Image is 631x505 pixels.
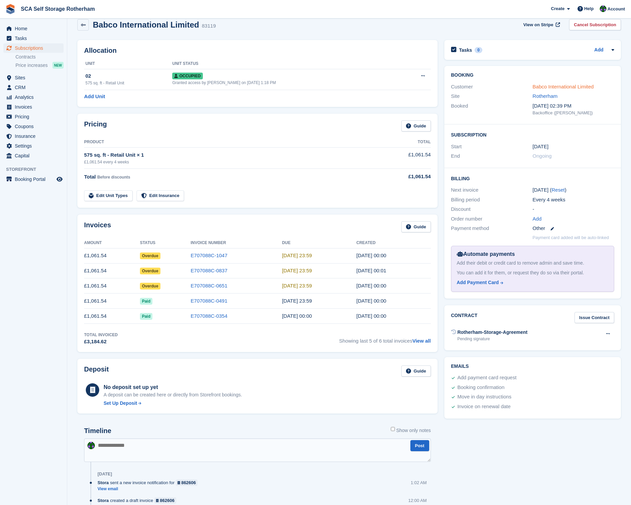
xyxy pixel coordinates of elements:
h2: Subscription [451,131,614,138]
div: Granted access by [PERSON_NAME] on [DATE] 1:18 PM [172,80,400,86]
a: Rotherham [532,93,557,99]
div: Total Invoiced [84,332,118,338]
time: 2025-06-23 22:59:59 UTC [282,298,312,304]
a: menu [3,83,64,92]
time: 2025-08-17 23:01:01 UTC [357,268,386,273]
div: [DATE] ( ) [532,186,614,194]
span: Booking Portal [15,174,55,184]
span: Price increases [15,62,48,69]
div: Payment method [451,225,533,232]
td: £1,061.54 [84,263,140,278]
div: Other [532,225,614,232]
a: View on Stripe [521,19,561,30]
div: Start [451,143,533,151]
span: Storefront [6,166,67,173]
div: Discount [451,205,533,213]
div: £3,184.62 [84,338,118,346]
div: Booking confirmation [457,384,505,392]
a: Guide [401,120,431,131]
a: Babco International Limited [532,84,594,89]
div: Next invoice [451,186,533,194]
a: menu [3,92,64,102]
img: Ross Chapman [87,442,95,449]
th: Total [367,137,431,148]
button: Post [410,440,429,451]
div: Booked [451,102,533,116]
p: A deposit can be created here or directly from Storefront bookings. [104,391,242,398]
div: Invoice on renewal date [457,403,511,411]
a: Preview store [55,175,64,183]
a: menu [3,24,64,33]
div: Add Payment Card [457,279,499,286]
span: Sites [15,73,55,82]
div: NEW [52,62,64,69]
a: Add Payment Card [457,279,606,286]
th: Amount [84,238,140,248]
span: Subscriptions [15,43,55,53]
span: Before discounts [97,175,130,180]
a: 862606 [154,497,176,504]
td: £1,061.54 [84,309,140,324]
div: 0 [475,47,482,53]
span: Showing last 5 of 6 total invoices [339,332,431,346]
td: £1,061.54 [367,147,431,168]
a: menu [3,174,64,184]
time: 2025-07-21 22:59:59 UTC [282,283,312,288]
th: Status [140,238,191,248]
span: Total [84,174,96,180]
time: 2025-05-25 23:00:18 UTC [357,313,386,319]
a: View all [412,338,431,344]
span: Paid [140,313,152,320]
div: Customer [451,83,533,91]
a: menu [3,34,64,43]
a: menu [3,122,64,131]
span: Insurance [15,131,55,141]
a: menu [3,151,64,160]
span: View on Stripe [523,22,553,28]
div: Move in day instructions [457,393,512,401]
a: Cancel Subscription [569,19,621,30]
div: 1:02 AM [411,479,427,486]
a: E707088C-0837 [191,268,227,273]
a: menu [3,141,64,151]
a: SCA Self Storage Rotherham [18,3,98,14]
div: created a draft invoice [98,497,180,504]
div: Rotherham-Storage-Agreement [457,329,527,336]
h2: Babco International Limited [93,20,199,29]
span: Paid [140,298,152,305]
span: Help [584,5,594,12]
a: Add [532,215,542,223]
div: £1,061.54 every 4 weeks [84,159,367,165]
time: 2025-06-22 23:00:20 UTC [357,298,386,304]
div: Every 4 weeks [532,196,614,204]
th: Invoice Number [191,238,282,248]
span: Overdue [140,252,160,259]
div: 12:00 AM [408,497,427,504]
h2: Tasks [459,47,472,53]
div: £1,061.54 [367,173,431,181]
a: Issue Contract [574,312,614,323]
span: Account [607,6,625,12]
div: 862606 [181,479,196,486]
div: Billing period [451,196,533,204]
div: No deposit set up yet [104,383,242,391]
h2: Booking [451,73,614,78]
h2: Allocation [84,47,431,54]
a: menu [3,112,64,121]
th: Unit [84,59,172,69]
span: CRM [15,83,55,92]
div: sent a new invoice notification for [98,479,201,486]
a: Add Unit [84,93,105,101]
time: 2025-09-15 22:59:59 UTC [282,252,312,258]
span: Settings [15,141,55,151]
span: Stora [98,479,109,486]
time: 2025-07-20 23:00:55 UTC [357,283,386,288]
h2: Invoices [84,221,111,232]
a: Reset [552,187,565,193]
span: Overdue [140,268,160,274]
span: Capital [15,151,55,160]
div: End [451,152,533,160]
time: 2025-05-26 23:00:00 UTC [282,313,312,319]
a: menu [3,102,64,112]
time: 2025-04-27 23:00:00 UTC [532,143,548,151]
